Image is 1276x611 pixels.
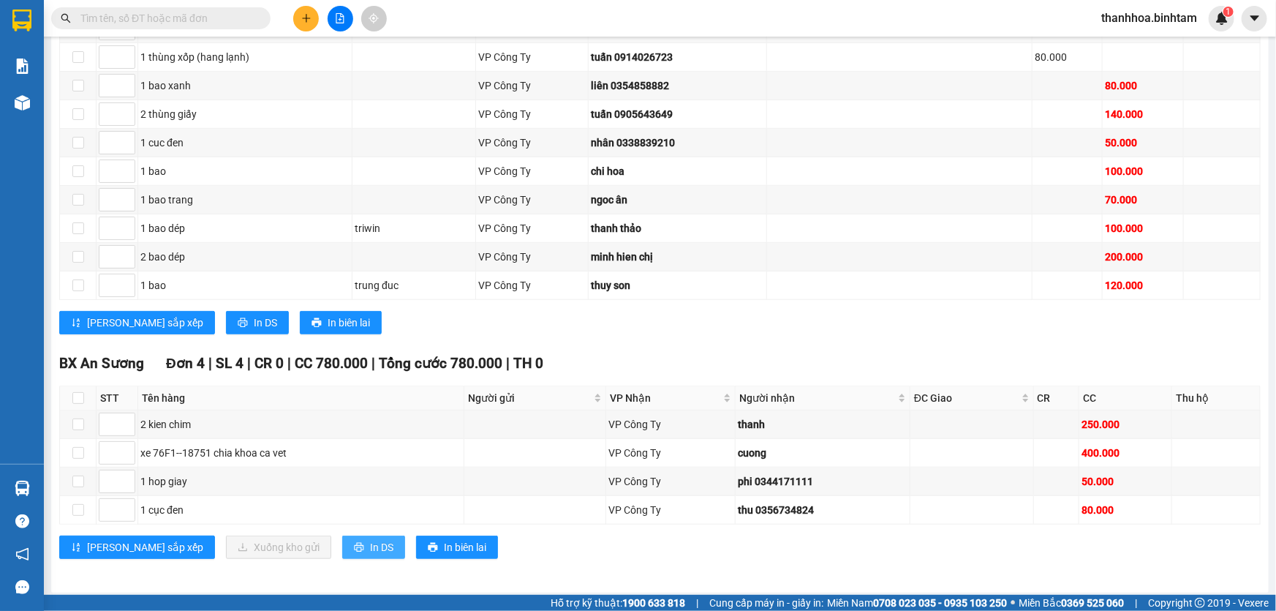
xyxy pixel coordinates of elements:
div: 1 hop giay [140,473,461,490]
div: VP Công Ty [608,445,733,461]
div: 2 thùng giấy [140,106,350,122]
span: | [208,355,212,372]
img: solution-icon [15,59,30,74]
span: Đơn 4 [166,355,205,372]
span: In biên lai [444,539,486,555]
span: file-add [335,13,345,23]
span: Miền Nam [827,595,1007,611]
div: minh hien chị [591,249,764,265]
div: 120.000 [1105,277,1181,293]
div: VP Công Ty [478,49,586,65]
img: icon-new-feature [1215,12,1228,25]
div: 1 bao [140,277,350,293]
div: VP Công Ty [608,416,733,432]
span: plus [301,13,312,23]
span: printer [428,542,438,554]
button: sort-ascending[PERSON_NAME] sắp xếp [59,536,215,559]
span: ⚪️ [1011,600,1015,606]
span: question-circle [15,514,29,528]
div: 1 bao trang [140,192,350,208]
span: VP Nhận [610,390,720,406]
div: cuong [738,445,907,461]
strong: 0708 023 035 - 0935 103 250 [873,597,1007,609]
input: Tìm tên, số ĐT hoặc mã đơn [80,10,253,26]
span: sort-ascending [71,542,81,554]
div: liên 0354858882 [591,78,764,94]
span: | [371,355,375,372]
span: In biên lai [328,315,370,331]
span: Miền Bắc [1019,595,1124,611]
span: Người gửi [468,390,591,406]
div: 200.000 [1105,249,1181,265]
td: VP Công Ty [606,411,736,439]
button: caret-down [1242,6,1267,31]
div: VP Công Ty [478,277,586,293]
span: Cung cấp máy in - giấy in: [709,595,823,611]
div: 400.000 [1081,445,1169,461]
button: aim [361,6,387,31]
div: trung đuc [355,277,473,293]
td: VP Công Ty [606,439,736,468]
div: 80.000 [1081,502,1169,518]
span: CR 0 [254,355,284,372]
span: In DS [254,315,277,331]
span: | [247,355,251,372]
span: printer [238,318,248,329]
td: VP Công Ty [476,186,589,214]
div: 1 thùng xốp (hang lạnh) [140,49,350,65]
div: thanh [738,416,907,432]
span: In DS [370,539,393,555]
span: aim [369,13,379,23]
span: thanhhoa.binhtam [1090,9,1209,27]
div: 140.000 [1105,106,1181,122]
div: 1 cuc đen [140,135,350,151]
div: tuấn 0914026723 [591,49,764,65]
td: VP Công Ty [476,243,589,271]
div: 2 kien chim [140,416,461,432]
th: CC [1079,386,1172,411]
span: [PERSON_NAME] sắp xếp [87,539,203,555]
button: printerIn biên lai [416,536,498,559]
button: printerIn DS [342,536,405,559]
td: VP Công Ty [476,214,589,243]
div: nhân 0338839210 [591,135,764,151]
span: printer [312,318,322,329]
div: 2 bao dép [140,249,350,265]
div: tuấn 0905643649 [591,106,764,122]
div: xe 76F1--18751 chia khoa ca vet [140,445,461,461]
div: ngoc ân [591,192,764,208]
span: printer [354,542,364,554]
span: Tổng cước 780.000 [379,355,502,372]
img: logo-vxr [12,10,31,31]
span: Hỗ trợ kỹ thuật: [551,595,685,611]
div: VP Công Ty [478,106,586,122]
th: Tên hàng [138,386,464,411]
div: VP Công Ty [478,135,586,151]
td: VP Công Ty [476,72,589,100]
div: chi hoa [591,163,764,179]
sup: 1 [1223,7,1234,17]
td: VP Công Ty [476,43,589,72]
button: downloadXuống kho gửi [226,536,331,559]
div: VP Công Ty [478,192,586,208]
div: 1 cục đen [140,502,461,518]
div: thuy son [591,277,764,293]
div: 1 bao xanh [140,78,350,94]
span: | [1135,595,1137,611]
img: warehouse-icon [15,95,30,110]
span: search [61,13,71,23]
span: 1 [1226,7,1231,17]
div: 80.000 [1035,49,1100,65]
strong: 1900 633 818 [622,597,685,609]
span: message [15,580,29,594]
button: plus [293,6,319,31]
div: 100.000 [1105,220,1181,236]
div: thu 0356734824 [738,502,907,518]
div: VP Công Ty [478,163,586,179]
td: VP Công Ty [476,129,589,157]
div: triwin [355,220,473,236]
button: sort-ascending[PERSON_NAME] sắp xếp [59,311,215,334]
span: BX An Sương [59,355,144,372]
div: VP Công Ty [478,249,586,265]
td: VP Công Ty [476,100,589,129]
